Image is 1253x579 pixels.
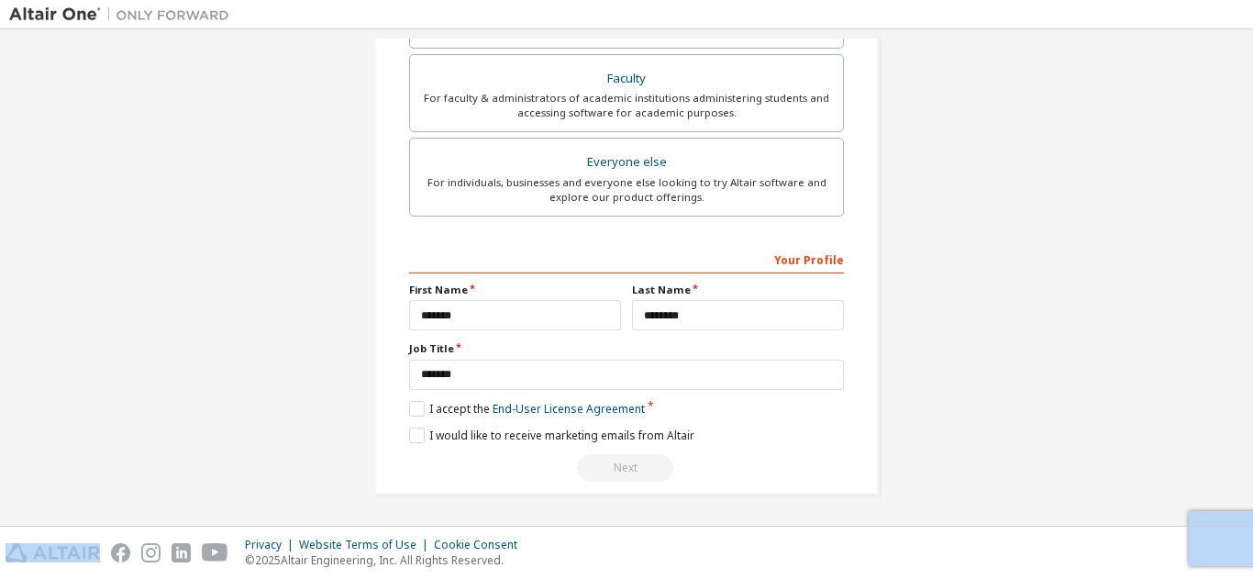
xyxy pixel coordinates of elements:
[409,401,645,417] label: I accept the
[421,150,832,175] div: Everyone else
[245,538,299,552] div: Privacy
[409,244,844,273] div: Your Profile
[434,538,528,552] div: Cookie Consent
[299,538,434,552] div: Website Terms of Use
[409,454,844,482] div: Email already exists
[421,66,832,92] div: Faculty
[493,401,645,417] a: End-User License Agreement
[421,91,832,120] div: For faculty & administrators of academic institutions administering students and accessing softwa...
[409,341,844,356] label: Job Title
[202,543,228,562] img: youtube.svg
[409,428,694,443] label: I would like to receive marketing emails from Altair
[6,543,100,562] img: altair_logo.svg
[245,552,528,568] p: © 2025 Altair Engineering, Inc. All Rights Reserved.
[172,543,191,562] img: linkedin.svg
[421,175,832,205] div: For individuals, businesses and everyone else looking to try Altair software and explore our prod...
[9,6,238,24] img: Altair One
[141,543,161,562] img: instagram.svg
[632,283,844,297] label: Last Name
[409,283,621,297] label: First Name
[111,543,130,562] img: facebook.svg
